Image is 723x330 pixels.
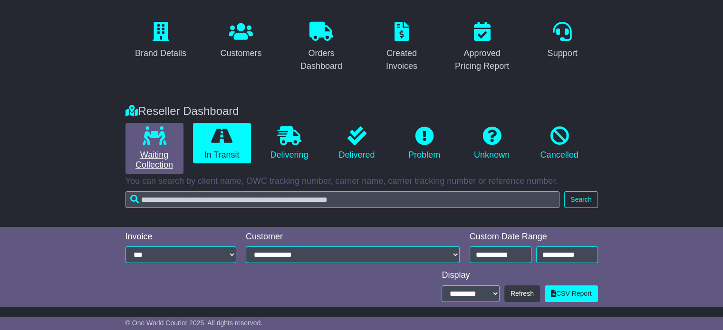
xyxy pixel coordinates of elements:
[246,232,460,242] div: Customer
[504,285,540,302] button: Refresh
[214,19,268,63] a: Customers
[328,123,386,164] a: Delivered
[547,47,577,60] div: Support
[545,285,598,302] a: CSV Report
[125,176,598,187] p: You can search by client name, OWC tracking number, carrier name, carrier tracking number or refe...
[286,19,357,76] a: Orders Dashboard
[530,123,588,164] a: Cancelled
[366,19,437,76] a: Created Invoices
[193,123,251,164] a: In Transit
[447,19,518,76] a: Approved Pricing Report
[220,47,261,60] div: Customers
[453,47,511,73] div: Approved Pricing Report
[125,123,183,174] a: Waiting Collection
[442,270,598,281] div: Display
[373,47,431,73] div: Created Invoices
[135,47,186,60] div: Brand Details
[260,123,318,164] a: Delivering
[470,232,598,242] div: Custom Date Range
[129,19,193,63] a: Brand Details
[292,47,351,73] div: Orders Dashboard
[125,319,263,327] span: © One World Courier 2025. All rights reserved.
[463,123,521,164] a: Unknown
[541,19,583,63] a: Support
[125,232,237,242] div: Invoice
[121,104,603,118] div: Reseller Dashboard
[395,123,453,164] a: Problem
[564,191,598,208] button: Search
